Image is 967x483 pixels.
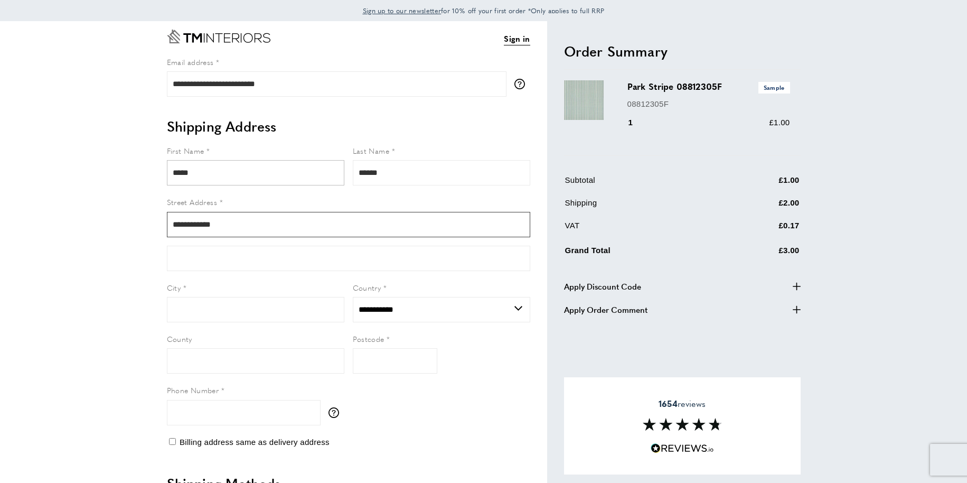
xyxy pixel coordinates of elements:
[504,32,530,45] a: Sign in
[328,407,344,418] button: More information
[727,242,800,265] td: £3.00
[167,57,214,67] span: Email address
[659,397,678,410] strong: 1654
[363,6,442,15] span: Sign up to our newsletter
[564,303,647,316] span: Apply Order Comment
[353,282,381,293] span: Country
[627,116,648,129] div: 1
[769,118,790,127] span: £1.00
[564,80,604,120] img: Park Stripe 08812305F
[564,42,801,61] h2: Order Summary
[353,333,384,344] span: Postcode
[363,5,442,16] a: Sign up to our newsletter
[627,98,790,110] p: 08812305F
[627,80,790,93] h3: Park Stripe 08812305F
[167,333,192,344] span: County
[167,282,181,293] span: City
[565,197,726,217] td: Shipping
[180,438,330,447] span: Billing address same as delivery address
[758,82,790,93] span: Sample
[167,30,270,43] a: Go to Home page
[167,197,218,207] span: Street Address
[565,242,726,265] td: Grand Total
[727,174,800,194] td: £1.00
[727,219,800,240] td: £0.17
[727,197,800,217] td: £2.00
[169,438,176,445] input: Billing address same as delivery address
[565,219,726,240] td: VAT
[564,280,641,293] span: Apply Discount Code
[643,418,722,431] img: Reviews section
[363,6,605,15] span: for 10% off your first order *Only applies to full RRP
[659,398,706,409] span: reviews
[514,79,530,89] button: More information
[167,385,219,395] span: Phone Number
[167,117,530,136] h2: Shipping Address
[565,174,726,194] td: Subtotal
[353,145,390,156] span: Last Name
[167,145,204,156] span: First Name
[651,443,714,453] img: Reviews.io 5 stars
